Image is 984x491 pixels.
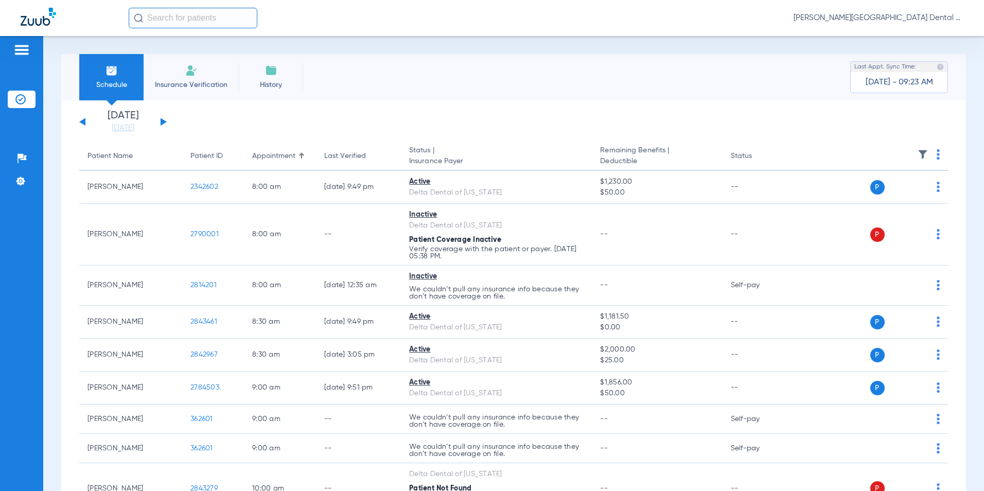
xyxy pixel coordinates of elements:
[92,111,154,133] li: [DATE]
[190,231,219,238] span: 2790001
[870,180,885,195] span: P
[600,377,714,388] span: $1,856.00
[409,220,584,231] div: Delta Dental of [US_STATE]
[937,317,940,327] img: group-dot-blue.svg
[316,266,401,306] td: [DATE] 12:35 AM
[316,405,401,434] td: --
[600,322,714,333] span: $0.00
[244,266,316,306] td: 8:00 AM
[13,44,30,56] img: hamburger-icon
[190,318,217,325] span: 2843461
[265,64,277,77] img: History
[409,377,584,388] div: Active
[185,64,198,77] img: Manual Insurance Verification
[600,156,714,167] span: Deductible
[409,388,584,399] div: Delta Dental of [US_STATE]
[252,151,295,162] div: Appointment
[79,204,182,266] td: [PERSON_NAME]
[316,306,401,339] td: [DATE] 9:49 PM
[244,204,316,266] td: 8:00 AM
[129,8,257,28] input: Search for patients
[933,442,984,491] iframe: Chat Widget
[316,171,401,204] td: [DATE] 9:49 PM
[79,171,182,204] td: [PERSON_NAME]
[937,349,940,360] img: group-dot-blue.svg
[409,246,584,260] p: Verify coverage with the patient or payer. [DATE] 05:38 PM.
[92,123,154,133] a: [DATE]
[79,372,182,405] td: [PERSON_NAME]
[244,372,316,405] td: 9:00 AM
[870,348,885,362] span: P
[252,151,308,162] div: Appointment
[409,156,584,167] span: Insurance Payer
[600,344,714,355] span: $2,000.00
[190,445,213,452] span: 362601
[244,306,316,339] td: 8:30 AM
[409,209,584,220] div: Inactive
[409,322,584,333] div: Delta Dental of [US_STATE]
[409,271,584,282] div: Inactive
[106,64,118,77] img: Schedule
[600,187,714,198] span: $50.00
[409,311,584,322] div: Active
[244,339,316,372] td: 8:30 AM
[723,266,792,306] td: Self-pay
[600,415,608,423] span: --
[409,286,584,300] p: We couldn’t pull any insurance info because they don’t have coverage on file.
[409,344,584,355] div: Active
[190,351,218,358] span: 2842967
[600,311,714,322] span: $1,181.50
[600,445,608,452] span: --
[134,13,143,23] img: Search Icon
[244,171,316,204] td: 8:00 AM
[866,77,933,87] span: [DATE] - 09:23 AM
[190,384,219,391] span: 2784503
[401,142,592,171] th: Status |
[937,414,940,424] img: group-dot-blue.svg
[324,151,393,162] div: Last Verified
[87,151,174,162] div: Patient Name
[723,204,792,266] td: --
[937,382,940,393] img: group-dot-blue.svg
[600,282,608,289] span: --
[592,142,722,171] th: Remaining Benefits |
[79,434,182,463] td: [PERSON_NAME]
[600,231,608,238] span: --
[937,280,940,290] img: group-dot-blue.svg
[190,415,213,423] span: 362601
[870,227,885,242] span: P
[794,13,963,23] span: [PERSON_NAME][GEOGRAPHIC_DATA] Dental - [PERSON_NAME][GEOGRAPHIC_DATA] Dental
[151,80,231,90] span: Insurance Verification
[190,151,223,162] div: Patient ID
[870,315,885,329] span: P
[937,63,944,71] img: last sync help info
[409,443,584,458] p: We couldn’t pull any insurance info because they don’t have coverage on file.
[190,151,236,162] div: Patient ID
[723,405,792,434] td: Self-pay
[79,306,182,339] td: [PERSON_NAME]
[21,8,56,26] img: Zuub Logo
[937,149,940,160] img: group-dot-blue.svg
[87,151,133,162] div: Patient Name
[409,414,584,428] p: We couldn’t pull any insurance info because they don’t have coverage on file.
[316,434,401,463] td: --
[409,355,584,366] div: Delta Dental of [US_STATE]
[937,182,940,192] img: group-dot-blue.svg
[409,187,584,198] div: Delta Dental of [US_STATE]
[79,405,182,434] td: [PERSON_NAME]
[600,388,714,399] span: $50.00
[409,177,584,187] div: Active
[244,434,316,463] td: 9:00 AM
[918,149,928,160] img: filter.svg
[79,266,182,306] td: [PERSON_NAME]
[409,469,584,480] div: Delta Dental of [US_STATE]
[244,405,316,434] td: 9:00 AM
[87,80,136,90] span: Schedule
[316,204,401,266] td: --
[79,339,182,372] td: [PERSON_NAME]
[723,142,792,171] th: Status
[723,339,792,372] td: --
[937,229,940,239] img: group-dot-blue.svg
[854,62,916,72] span: Last Appt. Sync Time:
